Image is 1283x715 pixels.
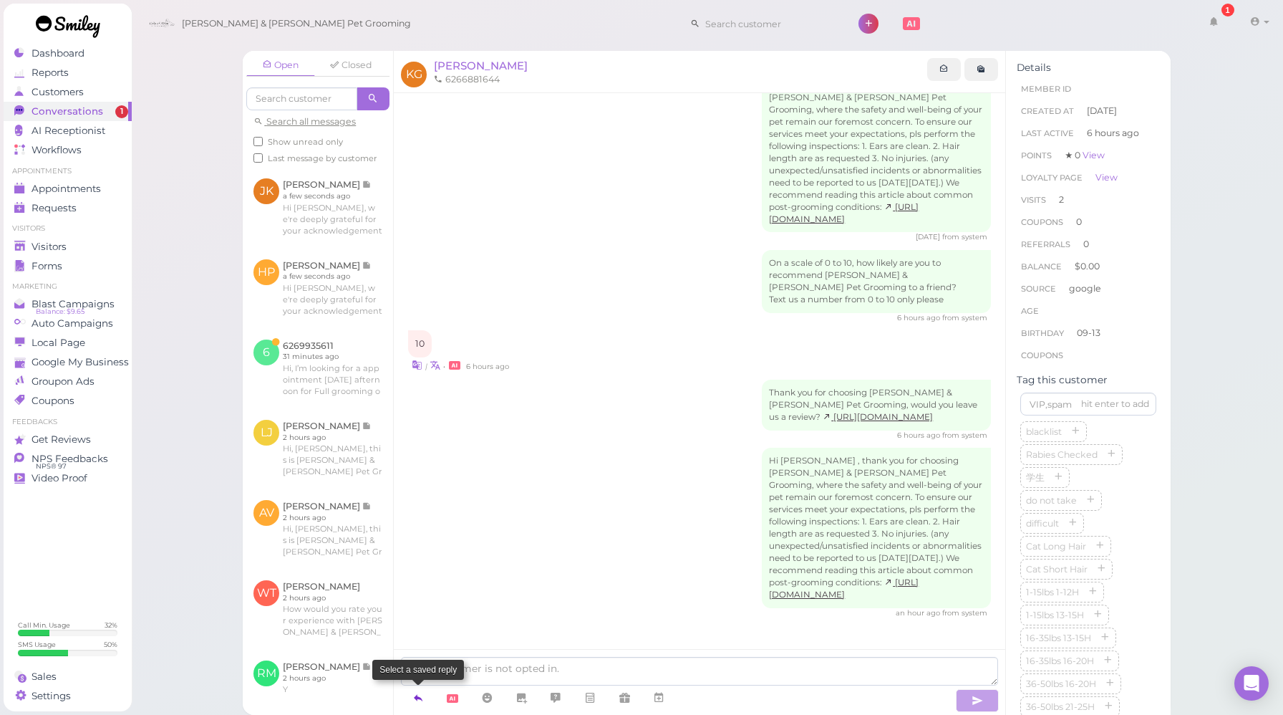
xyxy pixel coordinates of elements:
[32,202,77,214] span: Requests
[434,59,528,72] a: [PERSON_NAME]
[4,686,132,706] a: Settings
[4,294,132,314] a: Blast Campaigns Balance: $9.65
[1023,678,1099,689] span: 36-50lbs 16-20H
[4,449,132,469] a: NPS Feedbacks NPS® 97
[4,237,132,256] a: Visitors
[32,317,113,330] span: Auto Campaigns
[897,313,942,322] span: 09/16/2025 11:05am
[32,47,84,59] span: Dashboard
[32,298,115,310] span: Blast Campaigns
[762,72,991,232] div: Hi [PERSON_NAME] , thank you for choosing [PERSON_NAME] & [PERSON_NAME] Pet Grooming, where the s...
[182,4,411,44] span: [PERSON_NAME] & [PERSON_NAME] Pet Grooming
[32,337,85,349] span: Local Page
[1017,233,1160,256] li: 0
[1017,277,1160,300] li: google
[4,256,132,276] a: Forms
[1021,173,1083,183] span: Loyalty page
[1020,393,1156,416] input: VIP,spam
[316,54,385,76] a: Closed
[268,137,343,147] span: Show unread only
[32,690,71,702] span: Settings
[32,67,69,79] span: Reports
[253,116,356,127] a: Search all messages
[1021,106,1074,116] span: Created At
[466,362,509,371] span: 09/16/2025 11:24am
[32,144,82,156] span: Workflows
[18,620,70,630] div: Call Min. Usage
[401,62,427,87] span: KG
[408,357,991,373] div: •
[4,82,132,102] a: Customers
[1023,495,1080,506] span: do not take
[32,433,91,446] span: Get Reviews
[4,140,132,160] a: Workflows
[700,12,839,35] input: Search customer
[1023,472,1047,483] span: 学生
[1023,701,1098,712] span: 36-50lbs 21-25H
[1081,398,1149,411] div: hit enter to add
[4,372,132,391] a: Groupon Ads
[1221,4,1234,16] div: 1
[1021,195,1046,205] span: Visits
[4,63,132,82] a: Reports
[1021,84,1071,94] span: Member ID
[1023,449,1100,460] span: Rabies Checked
[896,608,942,618] span: 09/16/2025 03:52pm
[1083,150,1105,160] a: View
[1017,188,1160,211] li: 2
[762,380,991,431] div: Thank you for choosing [PERSON_NAME] & [PERSON_NAME] Pet Grooming, would you leave us a review?
[942,608,987,618] span: from system
[32,241,67,253] span: Visitors
[32,86,84,98] span: Customers
[430,73,503,86] li: 6266881644
[32,395,74,407] span: Coupons
[32,125,105,137] span: AI Receptionist
[823,412,933,422] a: [URL][DOMAIN_NAME]
[4,44,132,63] a: Dashboard
[916,232,942,241] span: 07/21/2025 05:38pm
[4,333,132,352] a: Local Page
[1087,105,1117,117] span: [DATE]
[4,417,132,427] li: Feedbacks
[1023,541,1089,552] span: Cat Long Hair
[1021,328,1064,338] span: Birthday
[1021,261,1064,272] span: Balance
[4,102,132,121] a: Conversations 1
[4,430,132,449] a: Get Reviews
[1087,127,1139,140] span: 6 hours ago
[1023,518,1062,529] span: difficult
[32,472,87,484] span: Video Proof
[4,314,132,333] a: Auto Campaigns
[253,153,263,163] input: Last message by customer
[4,282,132,292] li: Marketing
[36,306,84,317] span: Balance: $9.65
[769,202,919,224] a: [URL][DOMAIN_NAME]
[942,232,987,241] span: from system
[4,667,132,686] a: Sales
[1023,633,1094,643] span: 16-35lbs 13-15H
[4,166,132,176] li: Appointments
[32,453,108,465] span: NPS Feedbacks
[425,362,427,371] i: |
[4,224,132,234] li: Visitors
[1017,62,1160,74] div: Details
[897,431,942,440] span: 09/16/2025 11:24am
[105,620,117,630] div: 32 %
[115,105,128,118] span: 1
[1021,239,1070,249] span: Referrals
[1023,610,1087,620] span: 1-15lbs 13-15H
[1234,666,1269,701] div: Open Intercom Messenger
[4,121,132,140] a: AI Receptionist
[1075,261,1100,272] span: $0.00
[32,356,129,368] span: Google My Business
[4,179,132,198] a: Appointments
[32,671,57,683] span: Sales
[1021,217,1063,227] span: Coupons
[32,375,95,388] span: Groupon Ads
[4,391,132,411] a: Coupons
[942,313,987,322] span: from system
[408,330,432,357] div: 10
[104,640,117,649] div: 50 %
[4,352,132,372] a: Google My Business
